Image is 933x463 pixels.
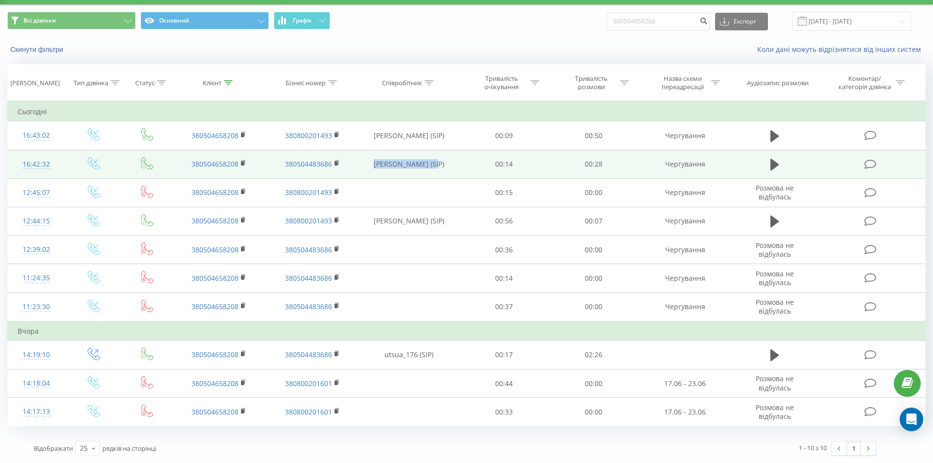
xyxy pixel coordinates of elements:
td: Вчора [8,321,926,341]
div: 12:39:02 [18,240,55,259]
td: 00:07 [549,207,639,235]
a: 380800201601 [285,379,332,388]
td: 00:00 [549,178,639,207]
div: Open Intercom Messenger [900,408,923,431]
button: Основний [141,12,269,29]
a: 380504483686 [285,273,332,283]
td: 00:44 [459,369,549,398]
div: Співробітник [382,79,422,87]
td: 00:09 [459,122,549,150]
td: Чергування [638,122,731,150]
div: Коментар/категорія дзвінка [836,74,893,91]
span: Відображати [34,444,73,453]
td: Сьогодні [8,102,926,122]
a: 380504658208 [191,188,239,197]
td: 00:37 [459,292,549,321]
span: Розмова не відбулась [756,374,794,392]
td: 00:50 [549,122,639,150]
a: Коли дані можуть відрізнятися вiд інших систем [757,45,926,54]
button: Скинути фільтри [7,45,68,54]
td: [PERSON_NAME] (SIP) [359,150,459,178]
a: 380504658208 [191,216,239,225]
a: 380504658208 [191,302,239,311]
a: 380504483686 [285,159,332,169]
a: 1 [846,441,861,455]
div: Клієнт [203,79,221,87]
a: 380504658208 [191,407,239,416]
div: 25 [80,443,88,453]
span: Розмова не відбулась [756,403,794,421]
div: 14:19:10 [18,345,55,365]
td: Чергування [638,150,731,178]
div: 14:18:04 [18,374,55,393]
div: Тривалість очікування [476,74,528,91]
span: Розмова не відбулась [756,269,794,287]
td: 17.06 - 23.06 [638,398,731,426]
td: 00:00 [549,292,639,321]
div: 12:44:15 [18,212,55,231]
td: Чергування [638,264,731,292]
td: 00:00 [549,236,639,264]
td: 00:28 [549,150,639,178]
td: utsua_176 (SIP) [359,341,459,369]
div: Аудіозапис розмови [747,79,809,87]
div: 16:43:02 [18,126,55,145]
td: Чергування [638,178,731,207]
span: рядків на сторінці [102,444,156,453]
div: [PERSON_NAME] [10,79,60,87]
div: Назва схеми переадресації [656,74,709,91]
td: 00:14 [459,150,549,178]
div: Тип дзвінка [73,79,108,87]
input: Пошук за номером [606,13,710,30]
td: 00:00 [549,264,639,292]
span: Графік [293,17,312,24]
a: 380504483686 [285,245,332,254]
a: 380800201601 [285,407,332,416]
a: 380504658208 [191,350,239,359]
span: Розмова не відбулась [756,241,794,259]
a: 380504658208 [191,273,239,283]
button: Графік [274,12,330,29]
div: 16:42:32 [18,155,55,174]
a: 380504658208 [191,379,239,388]
a: 380800201493 [285,216,332,225]
div: 14:17:13 [18,402,55,421]
div: Бізнес номер [286,79,326,87]
div: Статус [135,79,155,87]
div: 1 - 10 з 10 [799,443,827,453]
a: 380800201493 [285,131,332,140]
td: 17.06 - 23.06 [638,369,731,398]
span: Розмова не відбулась [756,183,794,201]
td: [PERSON_NAME] (SIP) [359,207,459,235]
a: 380504483686 [285,350,332,359]
span: Всі дзвінки [24,17,56,24]
td: 00:15 [459,178,549,207]
td: Чергування [638,292,731,321]
td: 00:00 [549,398,639,426]
td: 02:26 [549,341,639,369]
div: Тривалість розмови [565,74,618,91]
td: 00:17 [459,341,549,369]
td: 00:56 [459,207,549,235]
a: 380504483686 [285,302,332,311]
div: 11:23:30 [18,297,55,317]
span: Розмова не відбулась [756,297,794,316]
div: 12:45:07 [18,183,55,202]
td: Чергування [638,207,731,235]
a: 380504658208 [191,131,239,140]
a: 380504658208 [191,159,239,169]
td: [PERSON_NAME] (SIP) [359,122,459,150]
button: Експорт [715,13,768,30]
button: Всі дзвінки [7,12,136,29]
div: 11:24:35 [18,268,55,288]
td: 00:00 [549,369,639,398]
td: 00:33 [459,398,549,426]
a: 380504658208 [191,245,239,254]
td: 00:36 [459,236,549,264]
a: 380800201493 [285,188,332,197]
td: 00:14 [459,264,549,292]
td: Чергування [638,236,731,264]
